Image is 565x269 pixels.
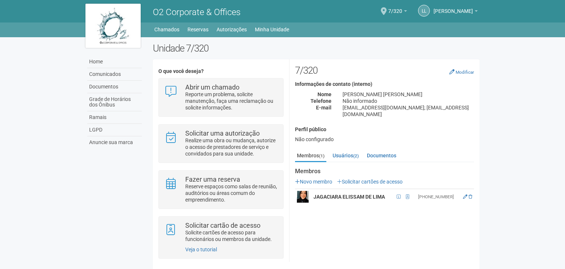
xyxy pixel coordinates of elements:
span: lucas leal finger [434,1,473,14]
div: [EMAIL_ADDRESS][DOMAIN_NAME]; [EMAIL_ADDRESS][DOMAIN_NAME] [337,104,480,118]
a: Documentos [87,81,142,93]
a: Reservas [187,24,208,35]
a: Usuários(2) [331,150,361,161]
a: Grade de Horários dos Ônibus [87,93,142,111]
div: [PHONE_NUMBER] [418,194,458,200]
small: (2) [353,153,359,158]
a: Solicitar cartão de acesso Solicite cartões de acesso para funcionários ou membros da unidade. [164,222,277,242]
span: O2 Corporate & Offices [153,7,241,17]
h4: O que você deseja? [158,69,283,74]
a: Excluir membro [469,194,472,199]
strong: Solicitar uma autorização [185,129,260,137]
a: Solicitar cartões de acesso [337,179,403,185]
a: Solicitar uma autorização Realize uma obra ou mudança, autorize o acesso de prestadores de serviç... [164,130,277,157]
div: Não configurado [295,136,474,143]
strong: Telefone [310,98,331,104]
h2: 7/320 [295,65,474,76]
a: Membros(1) [295,150,326,162]
a: Documentos [365,150,398,161]
h4: Informações de contato (interno) [295,81,474,87]
a: Anuncie sua marca [87,136,142,149]
a: 7/320 [388,9,407,15]
a: Editar membro [463,194,467,199]
a: Chamados [154,24,179,35]
strong: Nome [317,91,331,97]
p: Reserve espaços como salas de reunião, auditórios ou áreas comum do empreendimento. [185,183,278,203]
a: Ramais [87,111,142,124]
a: LGPD [87,124,142,136]
a: Fazer uma reserva Reserve espaços como salas de reunião, auditórios ou áreas comum do empreendime... [164,176,277,203]
a: Abrir um chamado Reporte um problema, solicite manutenção, faça uma reclamação ou solicite inform... [164,84,277,111]
p: Reporte um problema, solicite manutenção, faça uma reclamação ou solicite informações. [185,91,278,111]
a: ll [418,5,430,17]
h2: Unidade 7/320 [153,43,480,54]
a: [PERSON_NAME] [434,9,478,15]
a: Autorizações [217,24,247,35]
div: Não informado [337,98,480,104]
small: (1) [319,153,324,158]
a: Home [87,56,142,68]
strong: Fazer uma reserva [185,175,240,183]
a: Veja o tutorial [185,247,217,252]
a: Novo membro [295,179,332,185]
img: logo.jpg [85,4,141,48]
a: Comunicados [87,68,142,81]
strong: Abrir um chamado [185,83,239,91]
a: Modificar [449,69,474,75]
img: user.png [297,191,309,203]
div: [PERSON_NAME] [PERSON_NAME] [337,91,480,98]
p: Realize uma obra ou mudança, autorize o acesso de prestadores de serviço e convidados para sua un... [185,137,278,157]
span: 7/320 [388,1,402,14]
strong: Membros [295,168,474,175]
strong: E-mail [316,105,331,111]
small: Modificar [456,70,474,75]
strong: JAGACIARA ELISSAM DE LIMA [313,194,385,200]
a: Minha Unidade [255,24,289,35]
strong: Solicitar cartão de acesso [185,221,260,229]
h4: Perfil público [295,127,474,132]
p: Solicite cartões de acesso para funcionários ou membros da unidade. [185,229,278,242]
